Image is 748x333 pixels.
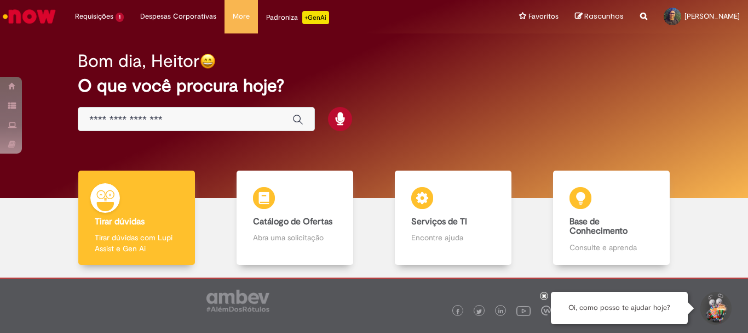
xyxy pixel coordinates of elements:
[684,12,740,21] span: [PERSON_NAME]
[78,76,670,95] h2: O que você procura hoje?
[78,52,200,71] h2: Bom dia, Heitor
[498,308,504,315] img: logo_footer_linkedin.png
[233,11,250,22] span: More
[569,216,628,237] b: Base de Conhecimento
[302,11,329,24] p: +GenAi
[216,171,374,266] a: Catálogo de Ofertas Abra uma solicitação
[455,309,461,314] img: logo_footer_facebook.png
[476,309,482,314] img: logo_footer_twitter.png
[95,216,145,227] b: Tirar dúvidas
[200,53,216,69] img: happy-face.png
[374,171,532,266] a: Serviços de TI Encontre ajuda
[584,11,624,21] span: Rascunhos
[699,292,732,325] button: Iniciar Conversa de Suporte
[541,306,551,315] img: logo_footer_workplace.png
[75,11,113,22] span: Requisições
[411,232,494,243] p: Encontre ajuda
[569,242,653,253] p: Consulte e aprenda
[551,292,688,324] div: Oi, como posso te ajudar hoje?
[516,303,531,318] img: logo_footer_youtube.png
[95,232,178,254] p: Tirar dúvidas com Lupi Assist e Gen Ai
[266,11,329,24] div: Padroniza
[140,11,216,22] span: Despesas Corporativas
[575,12,624,22] a: Rascunhos
[206,290,269,312] img: logo_footer_ambev_rotulo_gray.png
[411,216,467,227] b: Serviços de TI
[253,232,336,243] p: Abra uma solicitação
[57,171,216,266] a: Tirar dúvidas Tirar dúvidas com Lupi Assist e Gen Ai
[253,216,332,227] b: Catálogo de Ofertas
[532,171,691,266] a: Base de Conhecimento Consulte e aprenda
[1,5,57,27] img: ServiceNow
[528,11,559,22] span: Favoritos
[116,13,124,22] span: 1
